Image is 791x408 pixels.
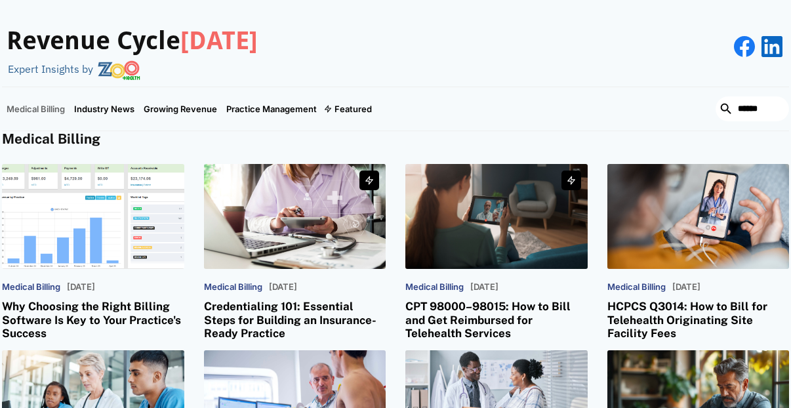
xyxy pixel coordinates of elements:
[8,63,93,75] div: Expert Insights by
[405,164,588,340] a: Medical Billing[DATE]CPT 98000–98015: How to Bill and Get Reimbursed for Telehealth Services
[321,87,376,131] div: Featured
[204,282,262,293] p: Medical Billing
[2,164,184,340] a: Medical Billing[DATE]Why Choosing the Right Billing Software Is Key to Your Practice's Success
[335,104,372,114] div: Featured
[2,13,258,80] a: Revenue Cycle[DATE]Expert Insights by
[7,26,258,56] h3: Revenue Cycle
[139,87,222,131] a: Growing Revenue
[2,300,184,340] h3: Why Choosing the Right Billing Software Is Key to Your Practice's Success
[672,282,700,293] p: [DATE]
[470,282,498,293] p: [DATE]
[2,87,70,131] a: Medical Billing
[405,300,588,340] h3: CPT 98000–98015: How to Bill and Get Reimbursed for Telehealth Services
[405,282,464,293] p: Medical Billing
[67,282,95,293] p: [DATE]
[204,300,386,340] h3: Credentialing 101: Essential Steps for Building an Insurance-Ready Practice
[222,87,321,131] a: Practice Management
[269,282,297,293] p: [DATE]
[607,300,790,340] h3: HCPCS Q3014: How to Bill for Telehealth Originating Site Facility Fees
[70,87,139,131] a: Industry News
[2,282,60,293] p: Medical Billing
[180,26,258,55] span: [DATE]
[2,131,789,148] h4: Medical Billing
[607,282,666,293] p: Medical Billing
[204,164,386,340] a: Medical Billing[DATE]Credentialing 101: Essential Steps for Building an Insurance-Ready Practice
[607,164,790,340] a: Medical Billing[DATE]HCPCS Q3014: How to Bill for Telehealth Originating Site Facility Fees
